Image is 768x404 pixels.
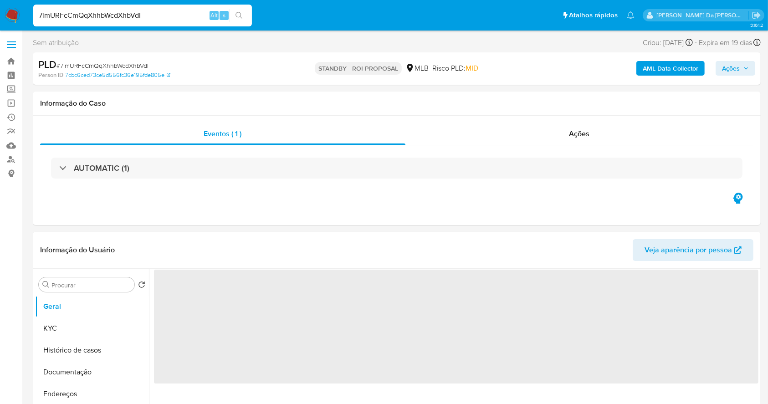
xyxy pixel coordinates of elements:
input: Pesquise usuários ou casos... [33,10,252,21]
button: Veja aparência por pessoa [633,239,753,261]
span: MID [466,63,478,73]
input: Procurar [51,281,131,289]
span: Alt [210,11,218,20]
span: Eventos ( 1 ) [204,128,242,139]
h1: Informação do Usuário [40,245,115,255]
a: 7cbc6ced73ce5d556fc36e195fde805e [65,71,170,79]
a: Notificações [627,11,635,19]
span: Ações [722,61,740,76]
span: Risco PLD: [432,63,478,73]
span: Atalhos rápidos [569,10,618,20]
span: s [223,11,225,20]
div: MLB [405,63,429,73]
button: Ações [716,61,755,76]
b: PLD [38,57,56,72]
b: AML Data Collector [643,61,698,76]
span: Ações [569,128,590,139]
span: # 7lmURFcCmQqXhhbWcdXhbVdI [56,61,148,70]
h3: AUTOMATIC (1) [74,163,129,173]
button: Histórico de casos [35,339,149,361]
span: ‌ [154,270,758,384]
span: - [695,36,697,49]
span: Expira em 19 dias [699,38,752,48]
div: AUTOMATIC (1) [51,158,742,179]
button: Documentação [35,361,149,383]
h1: Informação do Caso [40,99,753,108]
button: search-icon [230,9,248,22]
a: Sair [752,10,761,20]
div: Criou: [DATE] [643,36,693,49]
button: AML Data Collector [636,61,705,76]
button: Procurar [42,281,50,288]
span: Veja aparência por pessoa [645,239,732,261]
p: STANDBY - ROI PROPOSAL [315,62,402,75]
button: Retornar ao pedido padrão [138,281,145,291]
button: Geral [35,296,149,317]
b: Person ID [38,71,63,79]
p: patricia.varelo@mercadopago.com.br [657,11,749,20]
span: Sem atribuição [33,38,79,48]
button: KYC [35,317,149,339]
